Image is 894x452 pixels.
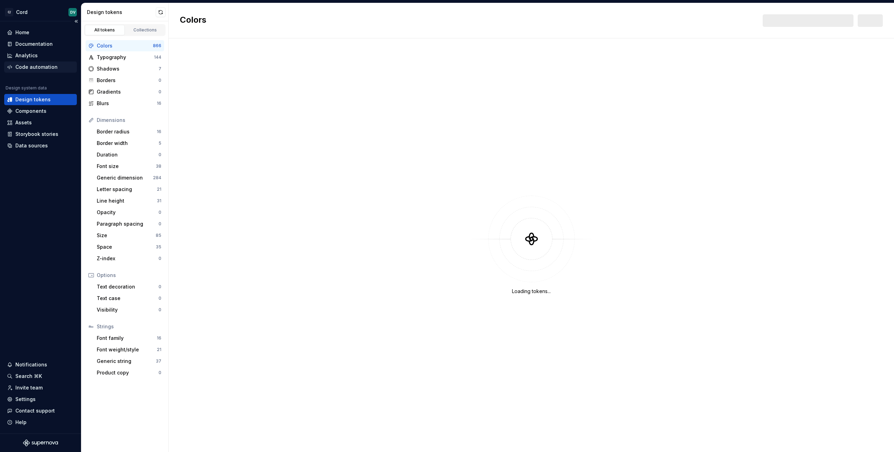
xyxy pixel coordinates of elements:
div: Text case [97,295,159,302]
div: Code automation [15,64,58,71]
a: Data sources [4,140,77,151]
a: Paragraph spacing0 [94,218,164,229]
div: 0 [159,78,161,83]
div: 5 [159,140,161,146]
div: Space [97,243,156,250]
a: Text decoration0 [94,281,164,292]
a: Analytics [4,50,77,61]
div: Border radius [97,128,157,135]
a: Line height31 [94,195,164,206]
a: Design tokens [4,94,77,105]
div: 0 [159,284,161,290]
div: 0 [159,256,161,261]
div: 866 [153,43,161,49]
a: Duration0 [94,149,164,160]
div: Help [15,419,27,426]
div: Notifications [15,361,47,368]
button: Notifications [4,359,77,370]
a: Invite team [4,382,77,393]
a: Space35 [94,241,164,253]
div: 7 [159,66,161,72]
a: Gradients0 [86,86,164,97]
div: Shadows [97,65,159,72]
div: Generic dimension [97,174,153,181]
div: 37 [156,358,161,364]
a: Home [4,27,77,38]
div: Blurs [97,100,157,107]
div: Dimensions [97,117,161,124]
div: Size [97,232,156,239]
svg: Supernova Logo [23,439,58,446]
div: 16 [157,129,161,134]
div: Collections [128,27,163,33]
a: Storybook stories [4,129,77,140]
div: 144 [154,54,161,60]
a: Shadows7 [86,63,164,74]
button: Help [4,417,77,428]
a: Font weight/style21 [94,344,164,355]
a: Blurs16 [86,98,164,109]
div: 85 [156,233,161,238]
button: C/CordDV [1,5,80,20]
div: Search ⌘K [15,373,42,380]
div: Strings [97,323,161,330]
div: Analytics [15,52,38,59]
div: Assets [15,119,32,126]
div: Visibility [97,306,159,313]
a: Font family16 [94,333,164,344]
div: Documentation [15,41,53,48]
a: Generic dimension284 [94,172,164,183]
div: Cord [16,9,28,16]
div: Borders [97,77,159,84]
div: Text decoration [97,283,159,290]
div: 0 [159,89,161,95]
div: 16 [157,101,161,106]
div: 0 [159,296,161,301]
a: Border radius16 [94,126,164,137]
div: Colors [97,42,153,49]
a: Typography144 [86,52,164,63]
div: 0 [159,370,161,376]
div: Paragraph spacing [97,220,159,227]
div: Design system data [6,85,47,91]
div: Product copy [97,369,159,376]
div: Generic string [97,358,156,365]
div: Z-index [97,255,159,262]
div: Components [15,108,46,115]
div: Font family [97,335,157,342]
button: Collapse sidebar [71,16,81,26]
div: Design tokens [87,9,156,16]
div: Loading tokens... [512,288,551,295]
a: Z-index0 [94,253,164,264]
div: Gradients [97,88,159,95]
a: Opacity0 [94,207,164,218]
div: Settings [15,396,36,403]
div: 16 [157,335,161,341]
a: Text case0 [94,293,164,304]
div: Line height [97,197,157,204]
button: Contact support [4,405,77,416]
div: All tokens [87,27,122,33]
a: Colors866 [86,40,164,51]
div: 0 [159,210,161,215]
a: Letter spacing21 [94,184,164,195]
div: 0 [159,221,161,227]
a: Assets [4,117,77,128]
div: Storybook stories [15,131,58,138]
div: Data sources [15,142,48,149]
div: Letter spacing [97,186,157,193]
div: Home [15,29,29,36]
div: Options [97,272,161,279]
div: 284 [153,175,161,181]
div: Font weight/style [97,346,157,353]
div: Font size [97,163,156,170]
a: Generic string37 [94,356,164,367]
a: Font size38 [94,161,164,172]
a: Borders0 [86,75,164,86]
div: Opacity [97,209,159,216]
div: Typography [97,54,154,61]
div: 31 [157,198,161,204]
a: Visibility0 [94,304,164,315]
a: Documentation [4,38,77,50]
